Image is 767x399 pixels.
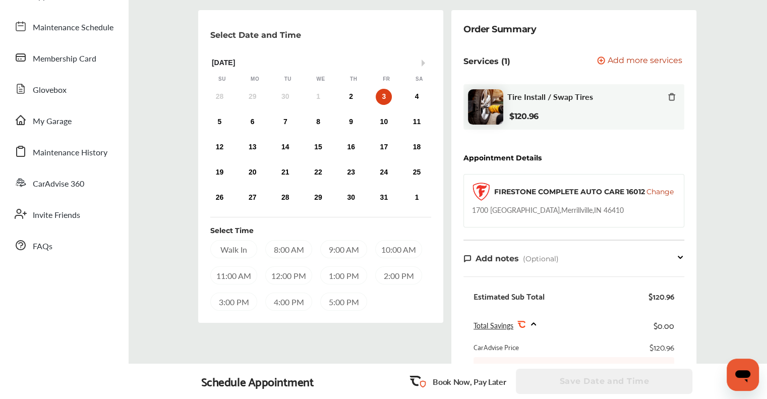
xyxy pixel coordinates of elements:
span: Add more services [608,56,682,66]
div: Walk In [210,240,257,258]
div: month 2025-10 [203,87,433,208]
div: $0.00 [654,318,674,332]
div: Choose Saturday, October 25th, 2025 [408,164,425,181]
div: 4:00 PM [265,293,312,311]
div: Choose Sunday, October 19th, 2025 [211,164,227,181]
div: Not available Tuesday, September 30th, 2025 [277,89,293,105]
div: Choose Saturday, October 4th, 2025 [408,89,425,105]
span: Maintenance Schedule [33,21,113,34]
div: Not available Sunday, September 28th, 2025 [211,89,227,105]
a: Add more services [597,56,684,66]
div: $120.96 [650,342,674,352]
img: note-icon.db9493fa.svg [463,254,471,263]
div: Choose Wednesday, October 29th, 2025 [310,190,326,206]
div: Choose Monday, October 13th, 2025 [245,139,261,155]
span: Glovebox [33,84,67,97]
div: 9:00 AM [320,240,367,258]
div: Choose Monday, October 27th, 2025 [245,190,261,206]
div: Choose Friday, October 31st, 2025 [376,190,392,206]
div: Choose Sunday, October 26th, 2025 [211,190,227,206]
b: $120.96 [509,111,539,121]
div: Choose Thursday, October 2nd, 2025 [343,89,359,105]
a: My Garage [9,107,119,133]
a: Invite Friends [9,201,119,227]
div: $120.96 [648,291,674,301]
button: Next Month [422,60,429,67]
div: Not available Monday, September 29th, 2025 [245,89,261,105]
div: 3:00 PM [210,293,257,311]
div: Choose Saturday, October 18th, 2025 [408,139,425,155]
div: Choose Tuesday, October 14th, 2025 [277,139,293,155]
div: Appointment Details [463,154,542,162]
div: 11:00 AM [210,266,257,284]
p: Services (1) [463,56,510,66]
div: We [316,76,326,83]
div: Choose Saturday, October 11th, 2025 [408,114,425,130]
div: Schedule Appointment [201,374,314,388]
div: Not available Wednesday, October 1st, 2025 [310,89,326,105]
div: Choose Friday, October 10th, 2025 [376,114,392,130]
div: Mo [250,76,260,83]
div: 1700 [GEOGRAPHIC_DATA] , Merrillville , IN 46410 [472,205,624,215]
div: Fr [381,76,391,83]
button: Change [646,187,674,197]
div: Choose Sunday, October 12th, 2025 [211,139,227,155]
div: Tu [283,76,293,83]
div: Sa [414,76,424,83]
a: Glovebox [9,76,119,102]
p: Book Now, Pay Later [433,376,506,387]
div: Choose Friday, October 17th, 2025 [376,139,392,155]
a: Membership Card [9,44,119,71]
span: Maintenance History [33,146,107,159]
div: Choose Thursday, October 9th, 2025 [343,114,359,130]
div: CarAdvise Price [474,342,519,352]
div: 5:00 PM [320,293,367,311]
div: Choose Monday, October 20th, 2025 [245,164,261,181]
div: Choose Monday, October 6th, 2025 [245,114,261,130]
div: Choose Wednesday, October 15th, 2025 [310,139,326,155]
div: Select Time [210,225,254,236]
div: Choose Thursday, October 23rd, 2025 [343,164,359,181]
span: FAQs [33,240,52,253]
div: Choose Thursday, October 30th, 2025 [343,190,359,206]
div: 1:00 PM [320,266,367,284]
div: Choose Sunday, October 5th, 2025 [211,114,227,130]
span: Membership Card [33,52,96,66]
span: CarAdvise 360 [33,178,84,191]
div: Su [217,76,227,83]
div: 10:00 AM [375,240,422,258]
a: Maintenance Schedule [9,13,119,39]
span: Add notes [476,254,519,263]
button: Add more services [597,56,682,66]
span: My Garage [33,115,72,128]
div: Estimated Sub Total [474,291,545,301]
div: Choose Thursday, October 16th, 2025 [343,139,359,155]
a: CarAdvise 360 [9,169,119,196]
iframe: Button to launch messaging window [727,359,759,391]
div: Choose Friday, October 3rd, 2025 [376,89,392,105]
div: Choose Saturday, November 1st, 2025 [408,190,425,206]
div: Choose Tuesday, October 7th, 2025 [277,114,293,130]
div: 12:00 PM [265,266,312,284]
span: Total Savings [474,320,513,330]
div: Choose Tuesday, October 21st, 2025 [277,164,293,181]
img: tire-install-swap-tires-thumb.jpg [468,89,503,125]
div: Order Summary [463,22,536,36]
div: Choose Wednesday, October 8th, 2025 [310,114,326,130]
span: (Optional) [523,254,559,263]
div: FIRESTONE COMPLETE AUTO CARE 16012 [494,187,645,197]
div: Choose Friday, October 24th, 2025 [376,164,392,181]
a: Maintenance History [9,138,119,164]
span: Invite Friends [33,209,80,222]
p: Select Date and Time [210,30,301,40]
div: 8:00 AM [265,240,312,258]
span: Tire Install / Swap Tires [507,92,593,101]
div: Choose Tuesday, October 28th, 2025 [277,190,293,206]
div: Th [348,76,359,83]
div: Choose Wednesday, October 22nd, 2025 [310,164,326,181]
a: FAQs [9,232,119,258]
img: logo-firestone.png [472,183,490,201]
div: [DATE] [206,59,436,67]
div: 2:00 PM [375,266,422,284]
